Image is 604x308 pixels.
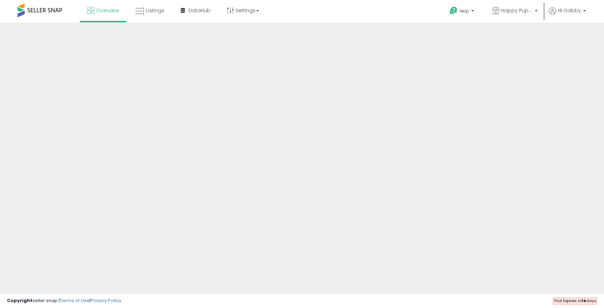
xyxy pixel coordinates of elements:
[96,7,119,14] span: Overview
[554,298,596,303] span: Trial Expires in days
[460,8,469,14] span: Help
[501,7,533,14] span: Happy Pup Express
[7,298,121,304] div: seller snap | |
[549,7,586,23] a: Hi Gabby
[60,297,89,304] a: Terms of Use
[449,6,458,15] i: Get Help
[581,298,586,303] b: 14
[91,297,121,304] a: Privacy Policy
[7,297,33,304] strong: Copyright
[146,7,164,14] span: Listings
[188,7,210,14] span: DataHub
[558,7,581,14] span: Hi Gabby
[444,1,481,23] a: Help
